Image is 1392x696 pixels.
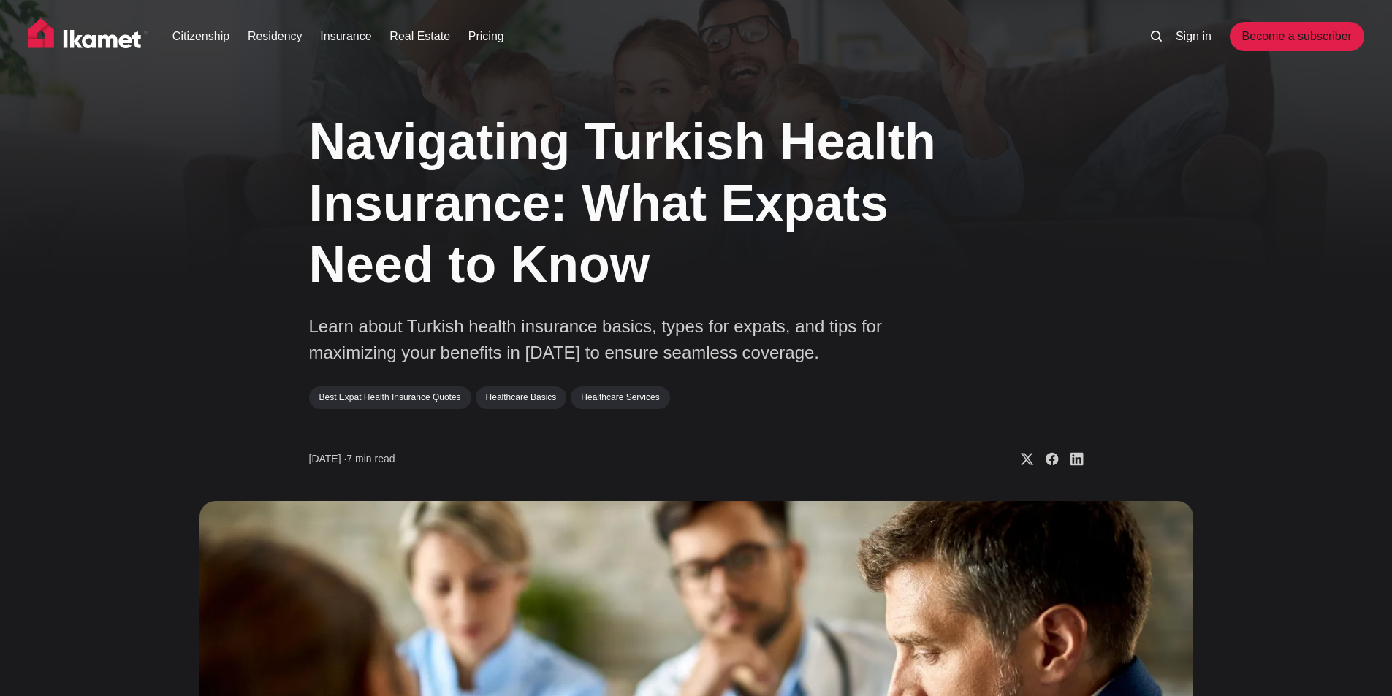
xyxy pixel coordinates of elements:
a: Share on Linkedin [1059,452,1084,467]
a: Share on Facebook [1034,452,1059,467]
a: Pricing [468,28,504,45]
time: 7 min read [309,452,395,467]
a: Best Expat Health Insurance Quotes [309,386,471,408]
a: Share on X [1009,452,1034,467]
a: Citizenship [172,28,229,45]
a: Healthcare Basics [476,386,567,408]
h1: Navigating Turkish Health Insurance: What Expats Need to Know [309,111,937,295]
a: Healthcare Services [571,386,669,408]
a: Real Estate [389,28,450,45]
p: Learn about Turkish health insurance basics, types for expats, and tips for maximizing your benef... [309,313,894,366]
span: [DATE] ∙ [309,453,347,464]
img: Ikamet home [28,18,148,55]
a: Insurance [320,28,371,45]
a: Become a subscriber [1230,22,1364,51]
a: Residency [248,28,303,45]
a: Sign in [1176,28,1212,45]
